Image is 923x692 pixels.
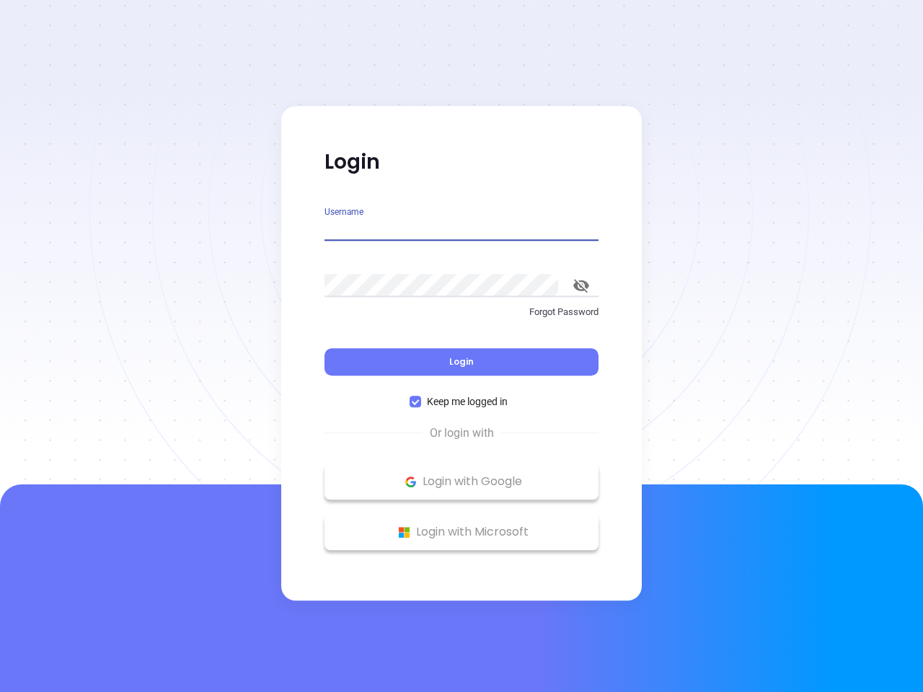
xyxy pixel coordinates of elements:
[324,305,599,319] p: Forgot Password
[324,463,599,500] button: Google Logo Login with Google
[402,473,420,491] img: Google Logo
[332,471,591,492] p: Login with Google
[324,149,599,175] p: Login
[332,521,591,543] p: Login with Microsoft
[324,514,599,550] button: Microsoft Logo Login with Microsoft
[564,268,599,303] button: toggle password visibility
[324,348,599,376] button: Login
[423,425,501,442] span: Or login with
[324,208,363,216] label: Username
[449,355,474,368] span: Login
[324,305,599,331] a: Forgot Password
[421,394,513,409] span: Keep me logged in
[395,523,413,541] img: Microsoft Logo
